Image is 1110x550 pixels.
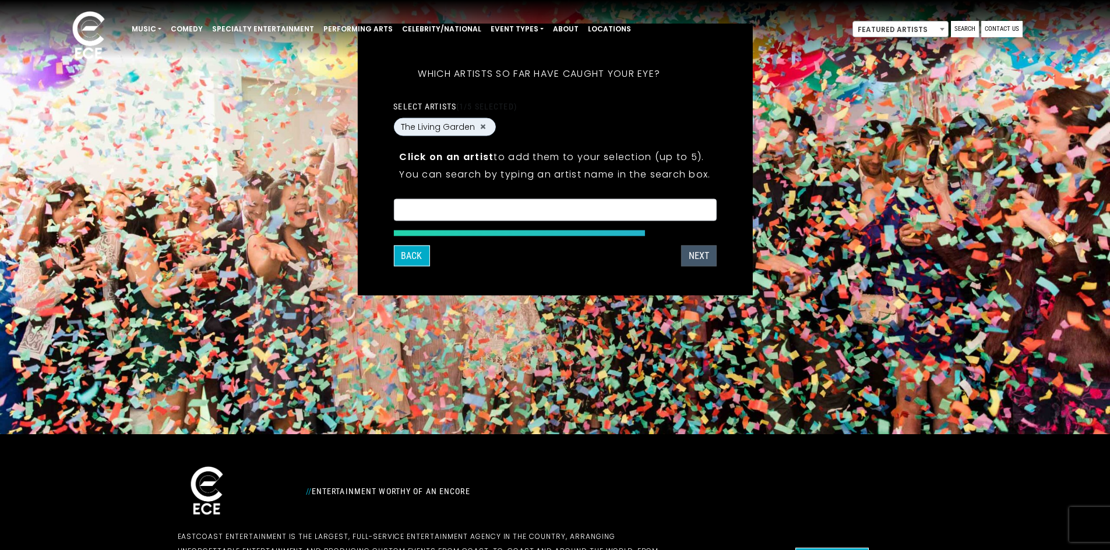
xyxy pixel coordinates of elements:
[127,19,166,39] a: Music
[399,149,710,164] p: to add them to your selection (up to 5).
[486,19,548,39] a: Event Types
[852,21,949,37] span: Featured Artists
[399,150,494,163] strong: Click on an artist
[478,122,488,132] button: Remove The Living Garden
[397,19,486,39] a: Celebrity/National
[178,463,236,520] img: ece_new_logo_whitev2-1.png
[207,19,319,39] a: Specialty Entertainment
[401,206,709,217] textarea: Search
[393,245,429,266] button: Back
[951,21,979,37] a: Search
[319,19,397,39] a: Performing Arts
[681,245,717,266] button: Next
[166,19,207,39] a: Comedy
[456,101,517,111] span: (1/5 selected)
[399,166,710,181] p: You can search by typing an artist name in the search box.
[306,487,312,496] span: //
[299,482,683,501] div: Entertainment Worthy of an Encore
[401,120,475,133] span: The Living Garden
[981,21,1023,37] a: Contact Us
[59,8,118,65] img: ece_new_logo_whitev2-1.png
[853,22,948,38] span: Featured Artists
[393,52,685,94] h5: Which artists so far have caught your eye?
[548,19,583,39] a: About
[583,19,636,39] a: Locations
[393,101,516,111] label: Select artists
